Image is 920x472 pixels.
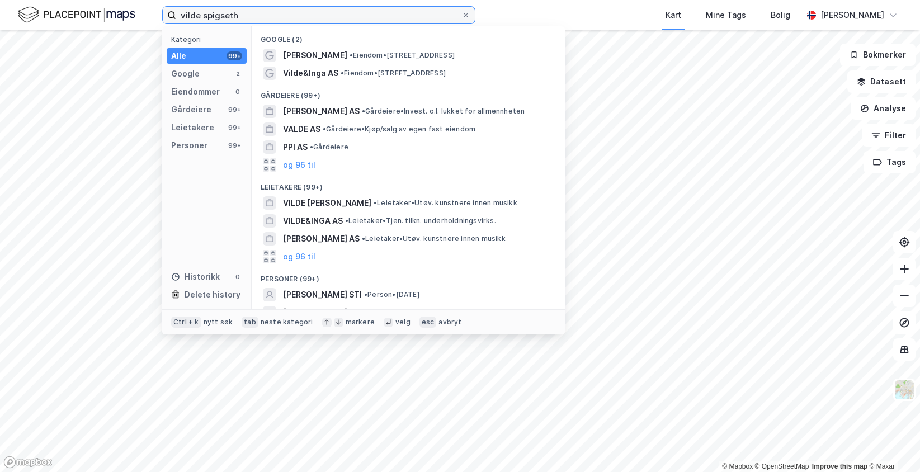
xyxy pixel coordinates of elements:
button: og 96 til [283,250,315,263]
div: Gårdeiere (99+) [252,82,565,102]
div: Kart [666,8,681,22]
button: Bokmerker [840,44,916,66]
span: [PERSON_NAME] [283,49,347,62]
iframe: Chat Widget [864,418,920,472]
span: • [362,234,365,243]
span: • [310,143,313,151]
a: Mapbox homepage [3,456,53,469]
div: avbryt [438,318,461,327]
div: 0 [233,272,242,281]
div: Ctrl + k [171,317,201,328]
button: Filter [862,124,916,147]
input: Søk på adresse, matrikkel, gårdeiere, leietakere eller personer [176,7,461,23]
div: Delete history [185,288,240,301]
span: • [362,107,365,115]
span: PPI AS [283,140,308,154]
span: Person • [DATE] [350,308,405,317]
div: Alle [171,49,186,63]
span: Gårdeiere • Invest. o.l. lukket for allmennheten [362,107,525,116]
div: Google (2) [252,26,565,46]
span: Vilde&Inga AS [283,67,338,80]
div: Eiendommer [171,85,220,98]
span: • [345,216,348,225]
div: 99+ [227,105,242,114]
span: [PERSON_NAME] AS [283,232,360,246]
div: Historikk [171,270,220,284]
span: VILDE [PERSON_NAME] [283,196,371,210]
div: Leietakere [171,121,214,134]
div: Mine Tags [706,8,746,22]
span: [PERSON_NAME] STI [283,288,362,301]
span: Leietaker • Utøv. kunstnere innen musikk [374,199,517,207]
span: Person • [DATE] [364,290,419,299]
div: 99+ [227,51,242,60]
div: Personer (99+) [252,266,565,286]
div: 0 [233,87,242,96]
div: nytt søk [204,318,233,327]
span: Leietaker • Utøv. kunstnere innen musikk [362,234,506,243]
div: Personer [171,139,207,152]
div: neste kategori [261,318,313,327]
span: Eiendom • [STREET_ADDRESS] [341,69,446,78]
div: esc [419,317,437,328]
div: tab [242,317,258,328]
a: OpenStreetMap [755,462,809,470]
span: • [350,51,353,59]
button: Tags [864,151,916,173]
div: Kategori [171,35,247,44]
span: • [374,199,377,207]
span: [PERSON_NAME] AS [283,105,360,118]
span: Eiendom • [STREET_ADDRESS] [350,51,455,60]
span: • [323,125,326,133]
div: 99+ [227,141,242,150]
div: Google [171,67,200,81]
span: Leietaker • Tjen. tilkn. underholdningsvirks. [345,216,496,225]
div: Bolig [771,8,790,22]
span: • [341,69,344,77]
span: Gårdeiere [310,143,348,152]
span: VALDE AS [283,122,320,136]
div: markere [346,318,375,327]
span: [PERSON_NAME] [283,306,347,319]
span: • [364,290,367,299]
div: 2 [233,69,242,78]
div: velg [395,318,411,327]
a: Mapbox [722,462,753,470]
div: Leietakere (99+) [252,174,565,194]
button: Analyse [851,97,916,120]
img: Z [894,379,915,400]
button: og 96 til [283,158,315,172]
img: logo.f888ab2527a4732fd821a326f86c7f29.svg [18,5,135,25]
span: Gårdeiere • Kjøp/salg av egen fast eiendom [323,125,475,134]
div: 99+ [227,123,242,132]
button: Datasett [847,70,916,93]
span: • [350,308,353,317]
div: Gårdeiere [171,103,211,116]
span: VILDE&INGA AS [283,214,343,228]
a: Improve this map [812,462,867,470]
div: [PERSON_NAME] [820,8,884,22]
